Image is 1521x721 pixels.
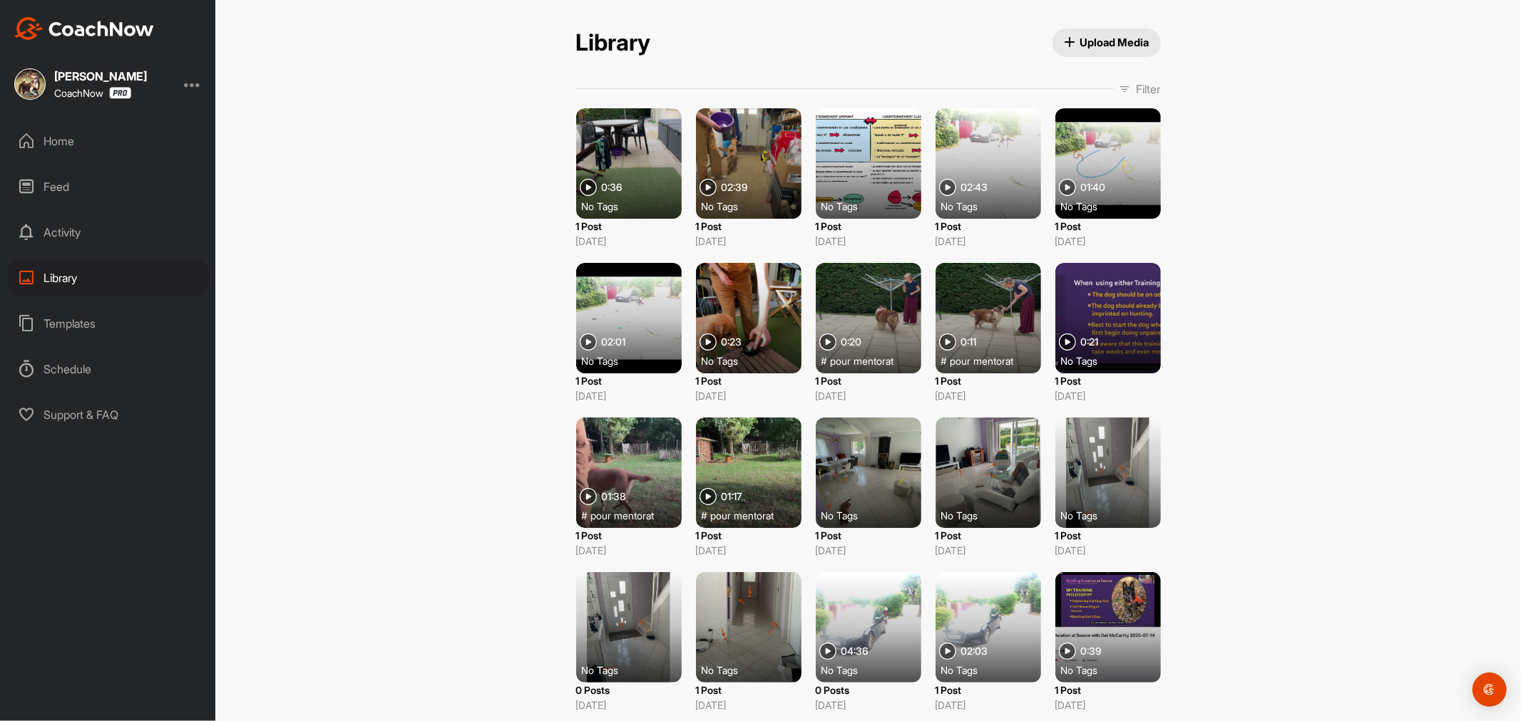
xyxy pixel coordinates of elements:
div: Library [8,260,209,296]
p: 1 Post [816,528,921,543]
span: 0:23 [722,337,742,347]
img: CoachNow Pro [109,87,131,99]
span: pour mentorat [831,353,894,368]
p: [DATE] [816,234,921,249]
p: [DATE] [936,543,1041,558]
span: 0:39 [1081,646,1102,656]
div: # [702,508,807,522]
span: 02:39 [722,182,748,192]
p: 1 Post [696,219,802,234]
p: 1 Post [1055,219,1161,234]
span: pour mentorat [951,353,1014,368]
span: 02:43 [961,182,988,192]
p: [DATE] [936,234,1041,249]
span: 0:21 [1081,337,1099,347]
div: No Tags [702,199,807,213]
p: 1 Post [576,219,682,234]
p: 1 Post [1055,373,1161,388]
img: play [1059,333,1076,351]
p: [DATE] [816,543,921,558]
p: [DATE] [1055,697,1161,712]
h2: Library [576,29,651,57]
img: play [700,179,717,196]
div: [PERSON_NAME] [54,71,147,82]
img: square_4d35b6447a1165ac022d29d6669d2ae5.jpg [14,68,46,100]
div: # [582,508,687,522]
div: CoachNow [54,87,131,99]
span: pour mentorat [591,508,655,522]
p: [DATE] [696,543,802,558]
p: [DATE] [576,388,682,403]
p: [DATE] [1055,388,1161,403]
p: 1 Post [936,528,1041,543]
span: 01:38 [602,492,626,502]
div: No Tags [1061,199,1167,213]
img: play [700,488,717,505]
p: 1 Post [816,373,921,388]
p: 1 Post [576,373,682,388]
span: 0:36 [602,182,623,192]
p: [DATE] [696,234,802,249]
p: Filter [1137,81,1161,98]
p: [DATE] [936,388,1041,403]
img: play [580,488,597,505]
span: 02:03 [961,646,988,656]
p: [DATE] [576,543,682,558]
span: 0:11 [961,337,977,347]
div: # [941,353,1047,368]
div: No Tags [941,663,1047,677]
p: 1 Post [936,219,1041,234]
span: 0:20 [841,337,862,347]
img: play [580,179,597,196]
div: Support & FAQ [8,397,209,432]
p: 1 Post [696,683,802,697]
p: 1 Post [936,683,1041,697]
p: [DATE] [696,388,802,403]
p: [DATE] [1055,543,1161,558]
div: Activity [8,214,209,250]
p: [DATE] [696,697,802,712]
p: 1 Post [816,219,921,234]
div: Home [8,123,209,159]
img: CoachNow [14,17,154,40]
div: No Tags [1061,663,1167,677]
img: play [819,643,836,660]
img: play [939,333,956,351]
p: 1 Post [696,528,802,543]
span: 01:40 [1081,182,1106,192]
p: 1 Post [1055,683,1161,697]
p: 0 Posts [576,683,682,697]
img: play [939,179,956,196]
img: play [1059,643,1076,660]
div: Open Intercom Messenger [1473,673,1507,707]
p: [DATE] [576,234,682,249]
div: # [821,353,927,368]
div: No Tags [821,199,927,213]
img: play [700,333,717,351]
div: No Tags [821,508,927,522]
div: No Tags [941,199,1047,213]
div: No Tags [1061,508,1167,522]
p: 1 Post [936,373,1041,388]
div: No Tags [702,353,807,368]
img: play [819,333,836,351]
p: [DATE] [816,388,921,403]
p: [DATE] [816,697,921,712]
div: Templates [8,306,209,341]
p: 0 Posts [816,683,921,697]
p: 1 Post [576,528,682,543]
span: 02:01 [602,337,626,347]
p: [DATE] [1055,234,1161,249]
span: Upload Media [1064,35,1149,50]
span: 01:17 [722,492,743,502]
p: 1 Post [696,373,802,388]
div: No Tags [1061,353,1167,368]
div: No Tags [582,663,687,677]
div: Feed [8,169,209,204]
img: play [580,333,597,351]
button: Upload Media [1053,28,1161,57]
div: Schedule [8,351,209,387]
div: No Tags [582,353,687,368]
div: No Tags [941,508,1047,522]
div: No Tags [702,663,807,677]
